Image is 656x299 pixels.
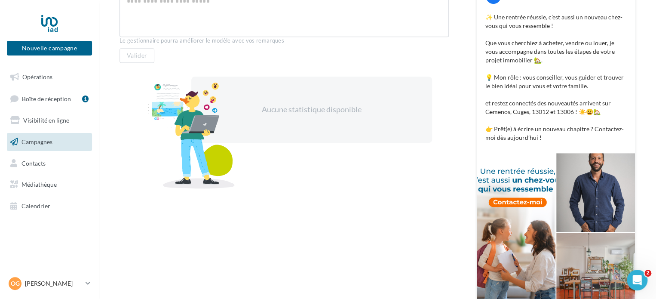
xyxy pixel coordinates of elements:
[23,117,69,124] span: Visibilité en ligne
[22,95,71,102] span: Boîte de réception
[120,37,449,45] div: Le gestionnaire pourra améliorer le modèle avec vos remarques
[21,138,52,145] span: Campagnes
[219,104,405,115] div: Aucune statistique disponible
[644,270,651,277] span: 2
[5,154,94,173] a: Contacts
[5,89,94,108] a: Boîte de réception1
[11,279,20,288] span: OG
[82,96,89,102] div: 1
[627,270,647,290] iframe: Intercom live chat
[21,181,57,188] span: Médiathèque
[7,41,92,55] button: Nouvelle campagne
[120,48,154,63] button: Valider
[5,176,94,194] a: Médiathèque
[21,202,50,210] span: Calendrier
[5,111,94,129] a: Visibilité en ligne
[25,279,82,288] p: [PERSON_NAME]
[22,73,52,80] span: Opérations
[7,275,92,292] a: OG [PERSON_NAME]
[5,133,94,151] a: Campagnes
[5,197,94,215] a: Calendrier
[5,68,94,86] a: Opérations
[485,13,626,142] p: ✨ Une rentrée réussie, c’est aussi un nouveau chez-vous qui vous ressemble ! Que vous cherchiez à...
[21,159,46,166] span: Contacts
